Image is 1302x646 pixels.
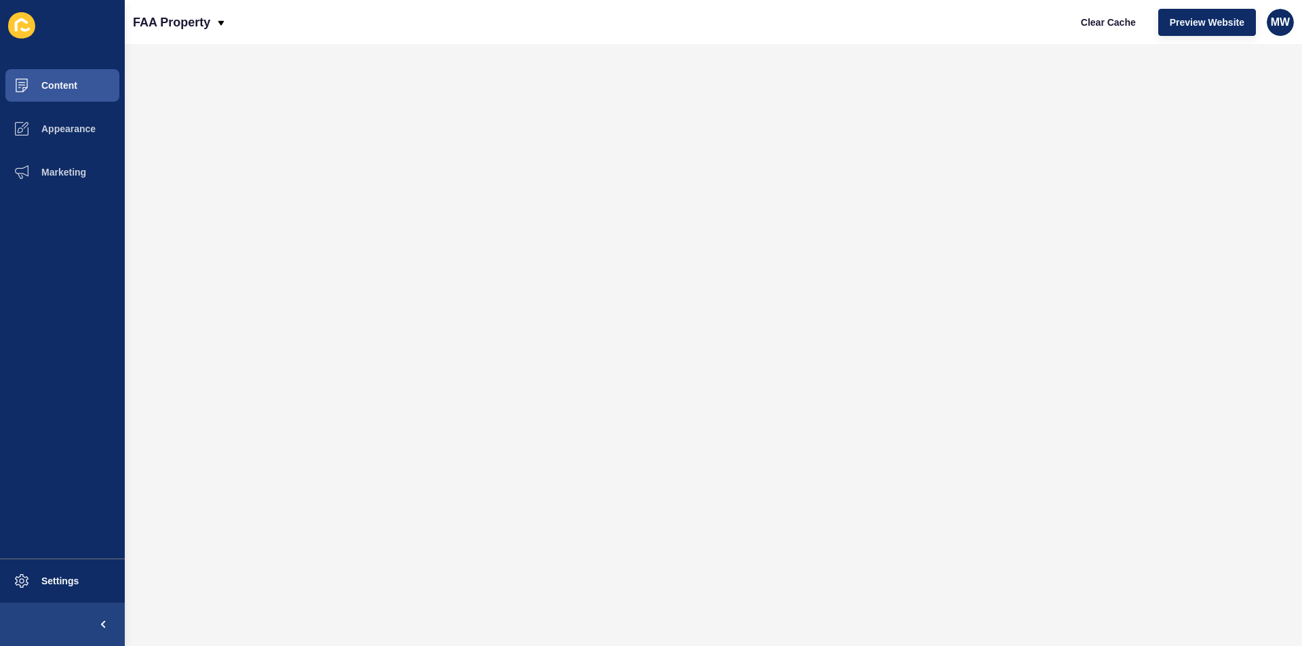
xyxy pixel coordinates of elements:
p: FAA Property [133,5,210,39]
span: Clear Cache [1081,16,1136,29]
span: MW [1271,16,1290,29]
button: Preview Website [1158,9,1256,36]
span: Preview Website [1170,16,1244,29]
button: Clear Cache [1069,9,1147,36]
